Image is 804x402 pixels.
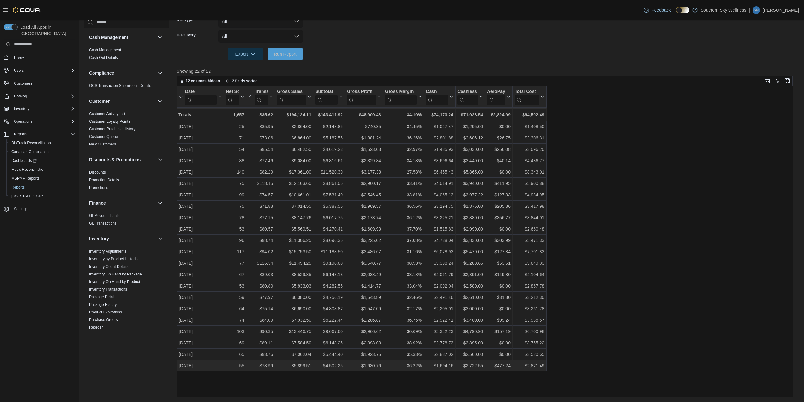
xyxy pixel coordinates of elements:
p: [PERSON_NAME] [763,6,799,14]
button: Cash [426,89,453,105]
div: Gross Margin [385,89,417,105]
div: $1,875.00 [457,202,483,210]
button: Discounts & Promotions [89,157,155,163]
p: | [749,6,750,14]
div: $5,387.55 [315,202,343,210]
span: Run Report [274,51,297,57]
div: $6,455.43 [426,168,453,176]
a: MSPMP Reports [9,175,42,182]
a: Discounts [89,170,106,175]
div: $143,411.92 [315,111,343,119]
span: MSPMP Reports [9,175,75,182]
h3: Finance [89,200,106,206]
div: 54 [226,145,244,153]
div: $8,861.05 [315,180,343,187]
div: $3,194.75 [426,202,453,210]
div: Discounts & Promotions [84,169,169,194]
span: Home [14,55,24,60]
a: Product Expirations [89,310,122,314]
div: $3,440.00 [457,157,483,164]
div: $3,306.31 [515,134,544,142]
div: $0.00 [487,123,511,130]
div: Transaction Average [255,89,268,105]
div: Customer [84,110,169,151]
div: $3,417.98 [515,202,544,210]
h3: Customer [89,98,110,104]
span: Washington CCRS [9,192,75,200]
div: [DATE] [179,214,222,221]
div: $77.15 [248,214,273,221]
div: $205.86 [487,202,511,210]
div: $10,661.01 [277,191,311,199]
a: Feedback [641,4,673,16]
span: Dashboards [9,157,75,164]
div: 36.56% [385,202,422,210]
span: Catalog [14,94,27,99]
div: $48,909.43 [347,111,381,119]
div: $6,017.75 [315,214,343,221]
a: BioTrack Reconciliation [9,139,53,147]
div: [DATE] [179,180,222,187]
span: BioTrack Reconciliation [11,140,51,145]
div: [DATE] [179,225,222,233]
button: Catalog [1,92,78,101]
div: Cashless ATM [457,89,478,105]
div: $1,969.57 [347,202,381,210]
button: Home [1,53,78,62]
div: Cash [426,89,448,105]
button: Reports [1,130,78,139]
span: BioTrack Reconciliation [9,139,75,147]
div: $85.62 [248,111,273,119]
a: Package History [89,302,117,307]
div: $7,014.55 [277,202,311,210]
img: Cova [13,7,41,13]
div: $6,864.00 [277,134,311,142]
a: Inventory On Hand by Package [89,272,142,276]
div: $2,960.17 [347,180,381,187]
label: Is Delivery [177,33,196,38]
button: MSPMP Reports [6,174,78,183]
a: Cash Out Details [89,55,118,60]
div: $85.54 [248,145,273,153]
button: Gross Profit [347,89,381,105]
div: $4,619.23 [315,145,343,153]
div: [DATE] [179,123,222,130]
button: All [218,30,303,43]
div: 99 [226,191,244,199]
h3: Discounts & Promotions [89,157,141,163]
div: $1,609.93 [347,225,381,233]
button: Transaction Average [248,89,273,105]
div: 32.97% [385,145,422,153]
a: Purchase Orders [89,318,118,322]
div: $411.95 [487,180,511,187]
button: Compliance [89,70,155,76]
button: Inventory [11,105,32,113]
span: Inventory [14,106,29,111]
div: $2,824.99 [487,111,511,119]
a: Dashboards [6,156,78,165]
div: $8,343.01 [515,168,544,176]
div: 75 [226,202,244,210]
a: GL Account Totals [89,213,119,218]
button: Reports [11,130,30,138]
div: Gross Profit [347,89,376,95]
span: Canadian Compliance [11,149,49,154]
div: Transaction Average [255,89,268,95]
p: Southern Sky Wellness [701,6,746,14]
div: Gross Margin [385,89,417,95]
div: $82.29 [248,168,273,176]
button: Users [1,66,78,75]
div: $2,546.45 [347,191,381,199]
div: Subtotal [315,89,338,95]
div: Cash [426,89,448,95]
div: [DATE] [179,134,222,142]
div: [DATE] [179,157,222,164]
span: Reports [14,132,27,137]
span: Customer Activity List [89,111,125,116]
span: Customer Purchase History [89,127,136,132]
div: $11,520.39 [315,168,343,176]
span: Operations [14,119,33,124]
button: Finance [156,199,164,207]
div: $3,225.21 [426,214,453,221]
p: Showing 22 of 22 [177,68,799,74]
